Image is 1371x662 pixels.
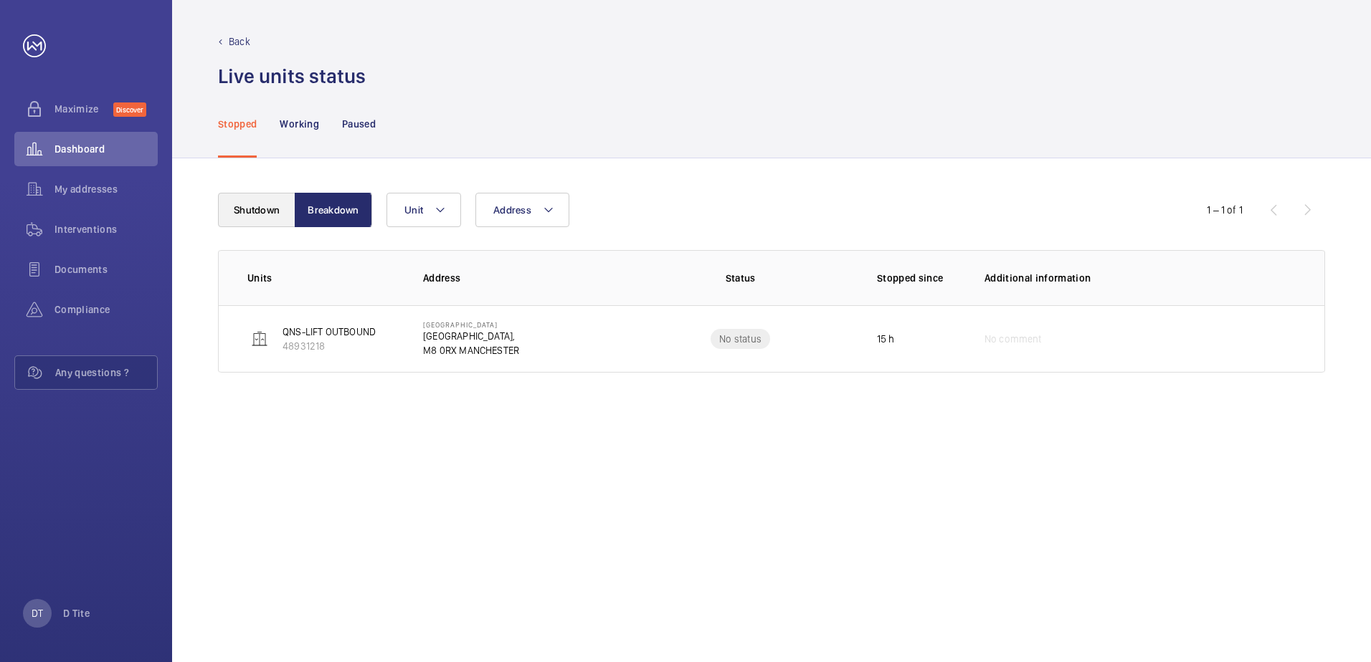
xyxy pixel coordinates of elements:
[637,271,843,285] p: Status
[63,606,90,620] p: D Tite
[54,262,158,277] span: Documents
[404,204,423,216] span: Unit
[295,193,372,227] button: Breakdown
[54,182,158,196] span: My addresses
[283,339,376,353] p: 48931218
[1207,203,1243,217] div: 1 – 1 of 1
[247,271,400,285] p: Units
[719,332,762,346] p: No status
[423,329,519,343] p: [GEOGRAPHIC_DATA],
[113,102,146,117] span: Discover
[229,34,250,49] p: Back
[386,193,461,227] button: Unit
[423,343,519,358] p: M8 0RX MANCHESTER
[54,302,158,317] span: Compliance
[985,271,1296,285] p: Additional information
[218,193,295,227] button: Shutdown
[54,142,158,156] span: Dashboard
[32,606,43,620] p: DT
[54,102,113,116] span: Maximize
[475,193,569,227] button: Address
[251,330,268,347] img: elevator.svg
[55,365,157,380] span: Any questions ?
[423,271,627,285] p: Address
[877,271,962,285] p: Stopped since
[54,222,158,236] span: Interventions
[493,204,531,216] span: Address
[423,320,519,329] p: [GEOGRAPHIC_DATA]
[877,332,895,346] p: 15 h
[342,117,376,131] p: Paused
[280,117,318,131] p: Working
[218,117,257,131] p: Stopped
[218,63,366,90] h1: Live units status
[985,332,1042,346] span: No comment
[283,325,376,339] p: QNS-LIFT OUTBOUND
